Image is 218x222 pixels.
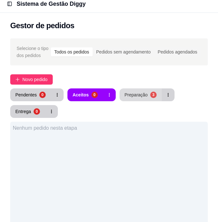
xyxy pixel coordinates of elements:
div: Nenhum pedido nesta etapa [13,124,205,132]
button: Aceitos0 [67,88,103,101]
div: Pendentes [15,92,37,98]
div: 0 [91,92,98,98]
h2: Gestor de pedidos [10,21,74,31]
span: plus [15,77,20,82]
div: Pedidos sem agendamento [93,47,154,56]
button: Preparação3 [120,88,162,101]
button: Novo pedido [10,74,53,85]
div: 0 [39,92,46,98]
div: 3 [150,92,157,98]
div: Pedidos agendados [154,47,201,56]
div: Entrega [15,108,31,115]
div: 0 [34,108,40,115]
span: Selecione o tipo dos pedidos [17,45,50,59]
button: Entrega0 [10,105,45,118]
span: Novo pedido [22,76,48,83]
button: Pendentes0 [10,88,51,101]
div: Todos os pedidos [51,47,93,56]
div: Aceitos [73,92,89,98]
div: Preparação [125,92,148,98]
